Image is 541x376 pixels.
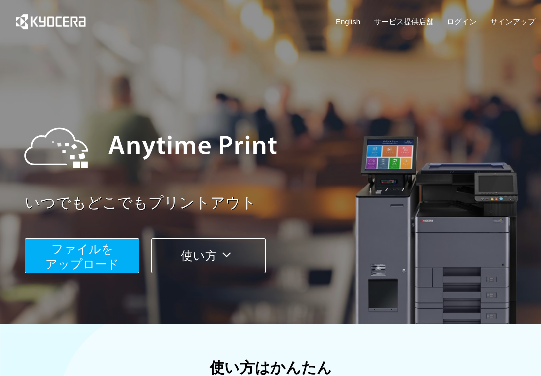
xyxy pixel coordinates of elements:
a: いつでもどこでもプリントアウト [25,192,541,214]
a: サービス提供店舗 [374,16,433,27]
a: サインアップ [490,16,535,27]
span: ファイルを ​​アップロード [45,242,119,271]
a: ログイン [447,16,477,27]
a: English [336,16,360,27]
button: ファイルを​​アップロード [25,238,139,273]
button: 使い方 [151,238,266,273]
